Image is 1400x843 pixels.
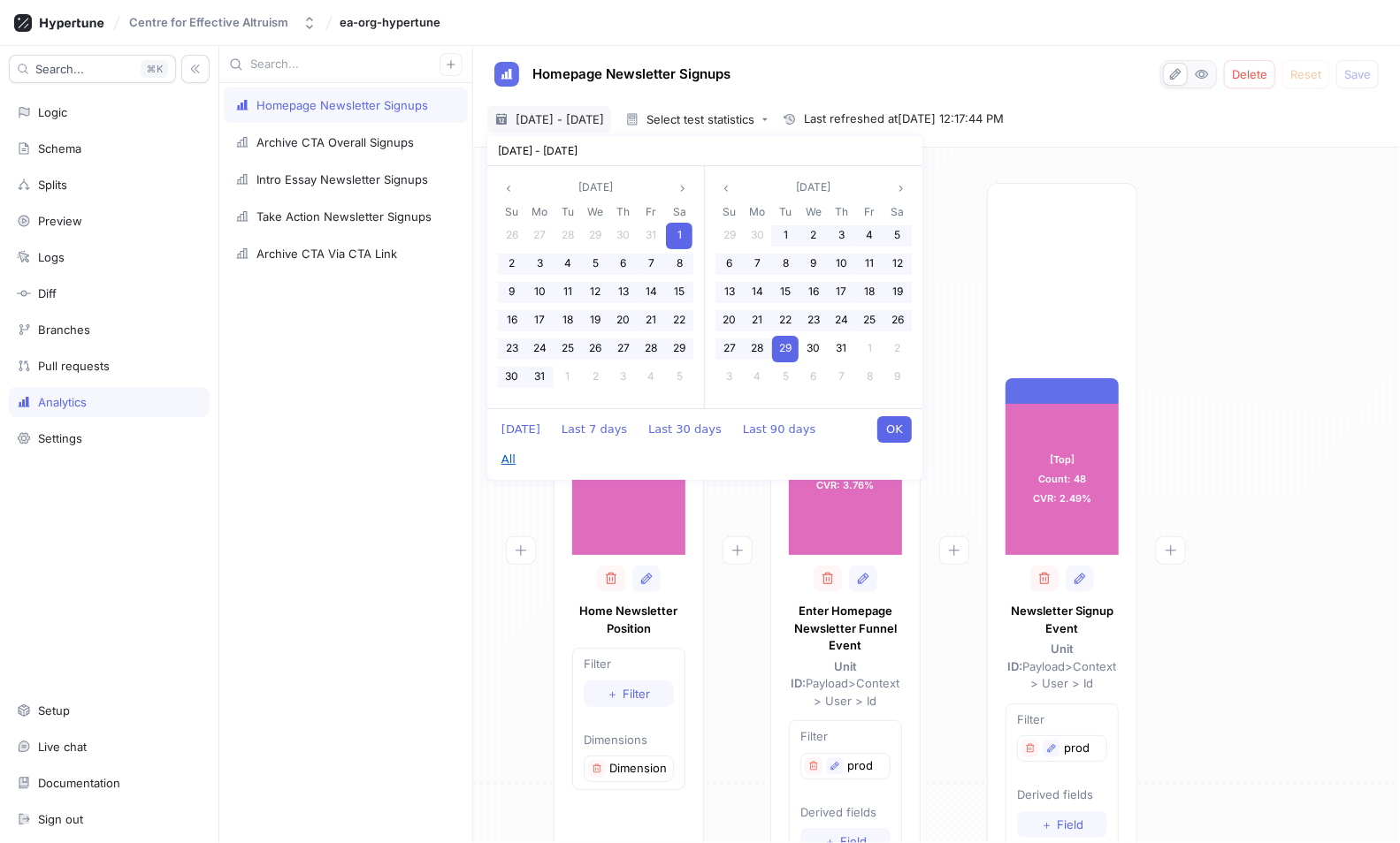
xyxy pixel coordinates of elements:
span: 2 [509,256,515,270]
span: 17 [534,313,545,326]
div: 28 [555,223,581,249]
div: 10 Jan 2022 [526,278,555,307]
div: 04 Jan 2022 [554,250,582,278]
span: 4 [564,256,571,270]
div: 14 Jul 2025 [744,278,772,307]
div: 19 Jan 2022 [582,307,610,335]
div: Centre for Effective Altruism [129,15,288,30]
span: 3 [838,228,845,241]
div: 04 Feb 2022 [638,363,666,391]
div: 7 [639,251,665,277]
div: 13 Jan 2022 [609,278,638,307]
span: 4 [754,369,761,383]
span: 10 [836,256,847,270]
span: ＋ [1041,819,1052,830]
span: 16 [507,313,517,326]
span: Delete [1232,69,1267,80]
span: Field [1057,819,1083,830]
span: 15 [674,285,685,298]
input: Search... [250,56,440,73]
span: 11 [865,256,874,270]
svg: angle right [677,183,688,194]
div: 24 Jul 2025 [828,307,856,335]
div: Select test statistics [646,114,754,125]
span: 26 [589,341,601,354]
div: 27 [526,223,553,249]
div: 23 [499,336,525,362]
div: 05 Aug 2025 [771,363,799,391]
span: 28 [562,228,574,241]
span: 15 [780,285,791,298]
div: 15 [772,279,799,306]
span: 2 [593,369,599,383]
div: 30 [610,223,637,249]
a: Documentation [9,768,210,798]
button: angle right [891,177,912,199]
div: 10 [526,279,553,306]
div: 09 Jul 2025 [799,250,828,278]
div: 06 Jul 2025 [715,250,744,278]
span: 12 [590,285,601,298]
div: 09 Aug 2025 [884,363,912,391]
button: All [493,446,524,473]
div: 31 [639,223,665,249]
div: 05 Jul 2025 [884,222,912,250]
span: ＋ [608,688,619,699]
div: 2 [582,364,608,391]
span: 31 [837,341,847,354]
div: Homepage Newsletter Signups [256,98,428,112]
div: 02 Aug 2025 [884,335,912,363]
span: 29 [673,341,685,354]
span: 21 [646,313,657,326]
div: 2 [800,223,827,249]
div: 11 Jul 2025 [856,250,884,278]
svg: angle left [721,183,731,194]
button: ＋Field [1017,811,1107,838]
span: 12 [892,256,903,270]
div: 14 [745,279,771,306]
div: 6 [716,251,743,277]
div: 1 [555,364,581,391]
div: 16 [800,279,827,306]
span: 19 [590,313,601,326]
div: 22 [772,308,799,334]
button: Delete [1224,60,1275,88]
span: 30 [505,369,518,383]
span: Last refreshed at [DATE] 12:17:44 PM [804,110,1004,128]
div: 18 Jul 2025 [856,278,884,307]
div: 30 [745,223,771,249]
div: 02 Jul 2025 [799,222,828,250]
div: 17 [829,279,855,306]
div: 01 Feb 2022 [554,363,582,391]
div: 29 Jun 2025 [715,222,744,250]
div: Documentation [38,776,120,790]
span: 19 [892,285,903,298]
div: 29 Jan 2022 [665,335,693,363]
div: 23 Jul 2025 [799,307,828,335]
span: 14 [646,285,657,298]
div: 19 [884,279,911,306]
div: 21 [745,308,771,334]
div: 15 [666,279,692,306]
span: 30 [807,341,820,354]
div: 28 [745,336,771,362]
div: 26 [582,336,608,362]
span: 7 [754,256,761,270]
span: 24 [533,341,547,354]
div: 01 Jul 2025 [771,222,799,250]
span: 23 [807,313,820,326]
div: 7 [745,251,771,277]
div: 10 [829,251,855,277]
div: 21 Jul 2025 [744,307,772,335]
div: 11 [555,279,581,306]
span: 7 [838,369,845,383]
div: 24 Jan 2022 [526,335,555,363]
div: 03 Jul 2025 [828,222,856,250]
div: 03 Aug 2025 [715,363,744,391]
div: 31 [829,336,855,362]
span: 18 [864,285,875,298]
div: 22 Jan 2022 [665,307,693,335]
div: 28 Jan 2022 [638,335,666,363]
span: Homepage Newsletter Signups [532,67,731,81]
div: 18 [555,308,581,334]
